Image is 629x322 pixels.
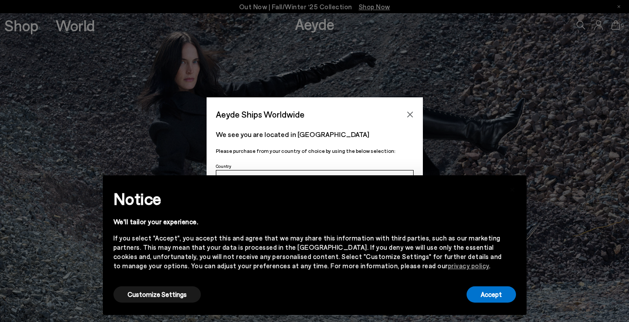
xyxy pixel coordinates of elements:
[216,163,231,169] span: Country
[113,217,502,226] div: We'll tailor your experience.
[467,286,516,303] button: Accept
[216,107,305,122] span: Aeyde Ships Worldwide
[502,178,523,199] button: Close this notice
[216,129,414,140] p: We see you are located in [GEOGRAPHIC_DATA]
[509,182,516,195] span: ×
[113,233,502,270] div: If you select "Accept", you accept this and agree that we may share this information with third p...
[403,108,417,121] button: Close
[113,286,201,303] button: Customize Settings
[216,147,414,155] p: Please purchase from your country of choice by using the below selection:
[113,187,502,210] h2: Notice
[448,262,489,270] a: privacy policy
